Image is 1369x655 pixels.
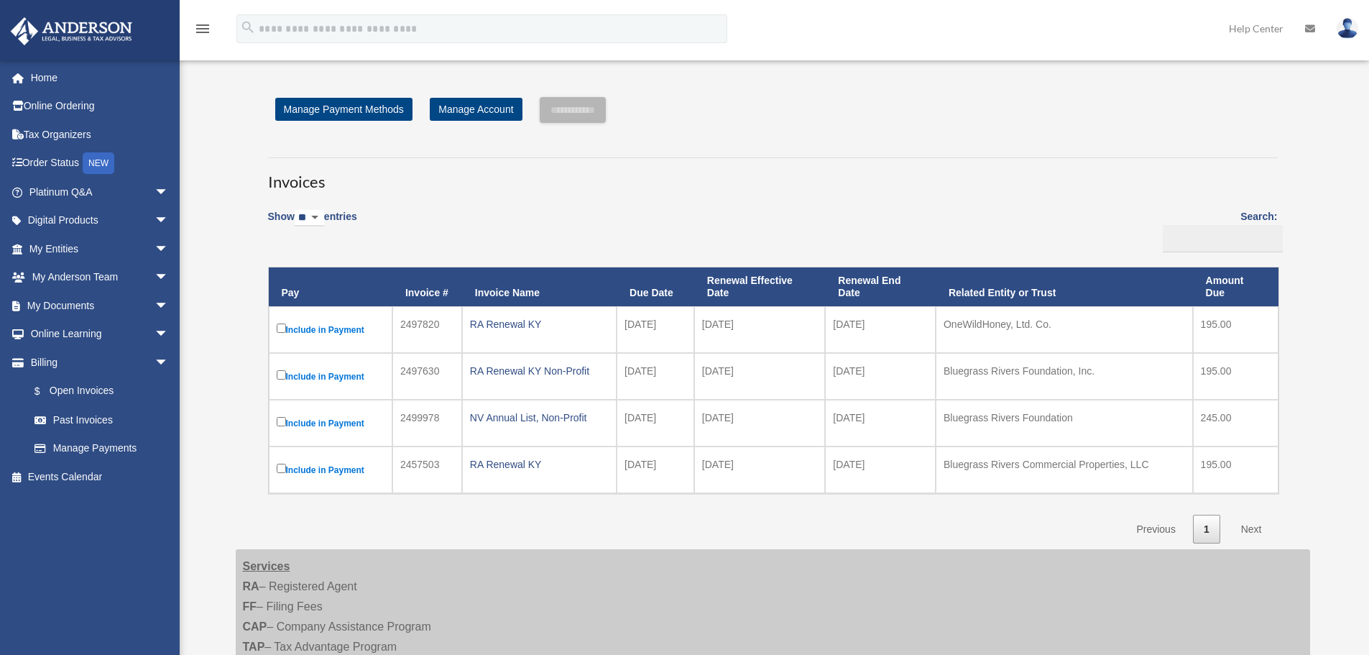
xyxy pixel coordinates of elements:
img: Anderson Advisors Platinum Portal [6,17,137,45]
td: [DATE] [617,353,694,400]
strong: RA [243,580,259,592]
a: My Documentsarrow_drop_down [10,291,190,320]
th: Invoice #: activate to sort column ascending [392,267,462,306]
strong: Services [243,560,290,572]
td: Bluegrass Rivers Foundation, Inc. [936,353,1193,400]
td: 2497630 [392,353,462,400]
th: Due Date: activate to sort column ascending [617,267,694,306]
th: Amount Due: activate to sort column ascending [1193,267,1278,306]
a: My Anderson Teamarrow_drop_down [10,263,190,292]
label: Show entries [268,208,357,241]
input: Include in Payment [277,417,286,426]
a: Platinum Q&Aarrow_drop_down [10,178,190,206]
a: menu [194,25,211,37]
img: User Pic [1337,18,1358,39]
span: arrow_drop_down [155,263,183,293]
select: Showentries [295,210,324,226]
input: Search: [1163,225,1283,252]
input: Include in Payment [277,324,286,333]
a: Events Calendar [10,462,190,491]
div: RA Renewal KY [470,454,609,475]
label: Include in Payment [277,414,384,432]
td: [DATE] [825,400,936,446]
label: Search: [1158,208,1278,252]
label: Include in Payment [277,321,384,339]
td: 2497820 [392,306,462,353]
span: arrow_drop_down [155,348,183,377]
span: arrow_drop_down [155,234,183,264]
input: Include in Payment [277,464,286,473]
a: Manage Payments [20,434,183,463]
a: 1 [1193,515,1220,544]
td: [DATE] [617,306,694,353]
a: $Open Invoices [20,377,176,406]
div: NEW [83,152,114,174]
i: search [240,19,256,35]
span: arrow_drop_down [155,291,183,321]
td: [DATE] [825,306,936,353]
input: Include in Payment [277,370,286,380]
th: Pay: activate to sort column descending [269,267,392,306]
span: $ [42,383,50,400]
a: My Entitiesarrow_drop_down [10,234,190,263]
div: RA Renewal KY [470,314,609,334]
td: [DATE] [617,446,694,493]
a: Order StatusNEW [10,149,190,178]
td: 195.00 [1193,306,1278,353]
td: OneWildHoney, Ltd. Co. [936,306,1193,353]
a: Manage Account [430,98,522,121]
i: menu [194,20,211,37]
label: Include in Payment [277,367,384,385]
a: Tax Organizers [10,120,190,149]
span: arrow_drop_down [155,206,183,236]
td: [DATE] [825,353,936,400]
td: [DATE] [694,446,825,493]
td: [DATE] [694,400,825,446]
strong: TAP [243,641,265,653]
td: 195.00 [1193,353,1278,400]
td: Bluegrass Rivers Commercial Properties, LLC [936,446,1193,493]
div: NV Annual List, Non-Profit [470,408,609,428]
td: 2457503 [392,446,462,493]
td: [DATE] [825,446,936,493]
a: Online Ordering [10,92,190,121]
label: Include in Payment [277,461,384,479]
strong: CAP [243,620,267,633]
td: [DATE] [694,306,825,353]
strong: FF [243,600,257,613]
td: [DATE] [694,353,825,400]
a: Home [10,63,190,92]
a: Manage Payment Methods [275,98,412,121]
a: Billingarrow_drop_down [10,348,183,377]
a: Past Invoices [20,406,183,434]
h3: Invoices [268,157,1278,193]
a: Digital Productsarrow_drop_down [10,206,190,235]
th: Renewal End Date: activate to sort column ascending [825,267,936,306]
a: Previous [1125,515,1186,544]
th: Renewal Effective Date: activate to sort column ascending [694,267,825,306]
span: arrow_drop_down [155,178,183,207]
td: 195.00 [1193,446,1278,493]
th: Invoice Name: activate to sort column ascending [462,267,617,306]
td: Bluegrass Rivers Foundation [936,400,1193,446]
span: arrow_drop_down [155,320,183,349]
th: Related Entity or Trust: activate to sort column ascending [936,267,1193,306]
div: RA Renewal KY Non-Profit [470,361,609,381]
td: [DATE] [617,400,694,446]
td: 2499978 [392,400,462,446]
a: Next [1230,515,1273,544]
td: 245.00 [1193,400,1278,446]
a: Online Learningarrow_drop_down [10,320,190,349]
